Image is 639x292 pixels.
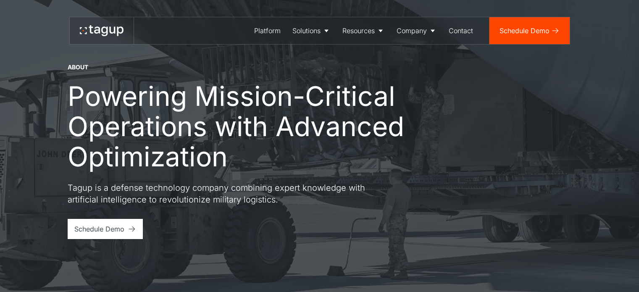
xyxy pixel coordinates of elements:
div: About [68,63,88,71]
a: Resources [337,17,391,44]
div: Schedule Demo [74,224,124,234]
p: Tagup is a defense technology company combining expert knowledge with artificial intelligence to ... [68,182,370,205]
a: Company [391,17,443,44]
div: Company [397,26,427,36]
a: Schedule Demo [489,17,570,44]
div: Solutions [292,26,321,36]
div: Schedule Demo [500,26,550,36]
a: Solutions [287,17,337,44]
a: Platform [248,17,287,44]
a: Contact [443,17,479,44]
div: Contact [449,26,473,36]
div: Platform [254,26,281,36]
div: Resources [342,26,375,36]
h1: Powering Mission-Critical Operations with Advanced Optimization [68,81,421,172]
a: Schedule Demo [68,219,143,239]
